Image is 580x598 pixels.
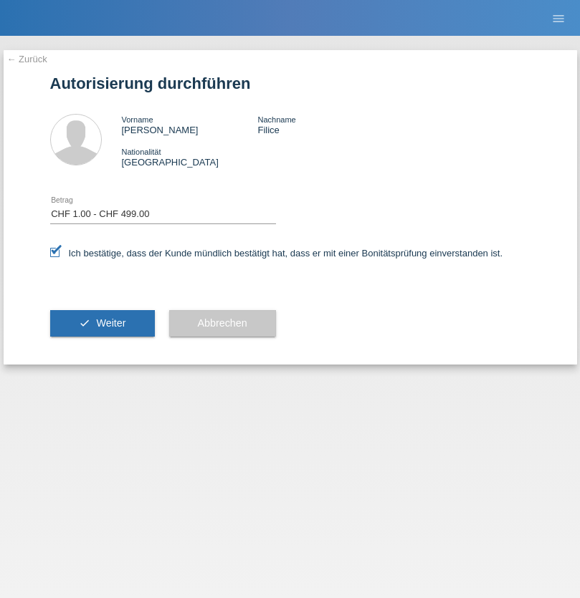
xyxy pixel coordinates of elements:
[257,115,295,124] span: Nachname
[257,114,394,135] div: Filice
[122,114,258,135] div: [PERSON_NAME]
[122,115,153,124] span: Vorname
[122,146,258,168] div: [GEOGRAPHIC_DATA]
[551,11,566,26] i: menu
[169,310,276,337] button: Abbrechen
[96,317,125,329] span: Weiter
[50,74,531,92] h1: Autorisierung durchführen
[198,317,247,329] span: Abbrechen
[544,14,573,22] a: menu
[50,310,155,337] button: check Weiter
[50,248,503,259] label: Ich bestätige, dass der Kunde mündlich bestätigt hat, dass er mit einer Bonitätsprüfung einversta...
[7,54,47,64] a: ← Zurück
[79,317,90,329] i: check
[122,148,161,156] span: Nationalität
